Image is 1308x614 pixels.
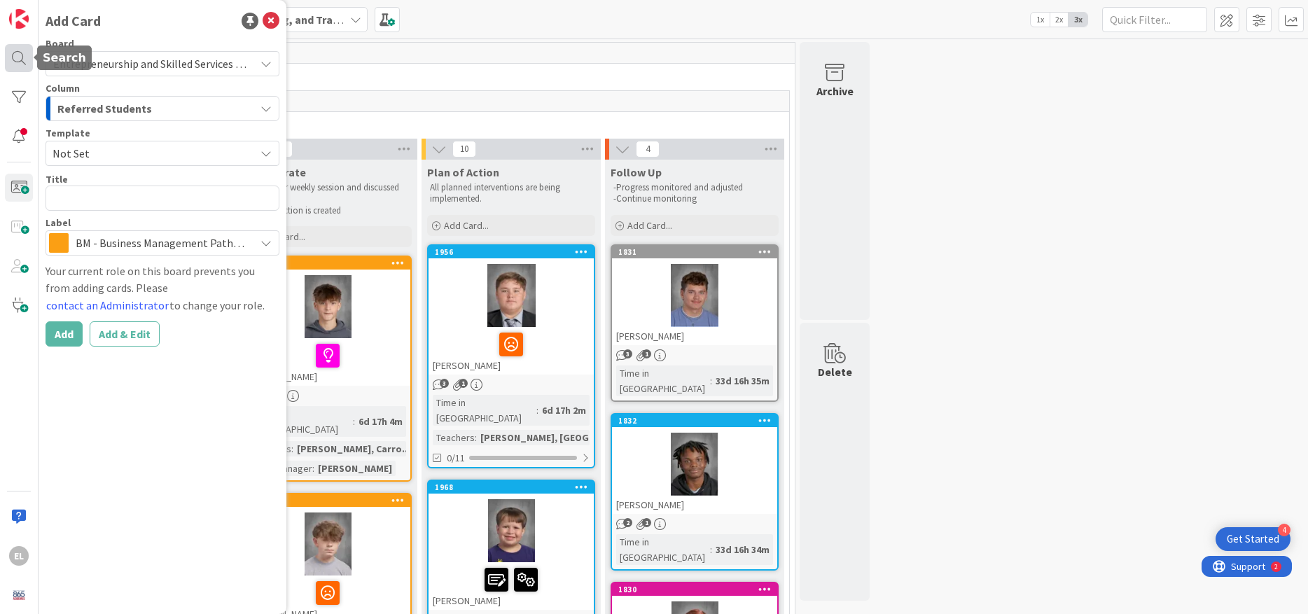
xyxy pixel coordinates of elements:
[46,321,83,347] button: Add
[710,542,712,557] span: :
[710,373,712,389] span: :
[9,546,29,566] div: EL
[627,219,672,232] span: Add Card...
[9,585,29,605] img: avatar
[642,518,651,527] span: 1
[440,379,449,388] span: 3
[46,96,279,121] button: Referred Students
[623,518,632,527] span: 2
[46,83,80,93] span: Column
[427,165,499,179] span: Plan of Action
[1227,532,1279,546] div: Get Started
[245,338,410,386] div: [PERSON_NAME]
[712,373,773,389] div: 33d 16h 35m
[435,482,594,492] div: 1968
[429,327,594,375] div: [PERSON_NAME]
[447,451,465,466] span: 0/11
[477,430,666,445] div: [PERSON_NAME], [GEOGRAPHIC_DATA]...
[612,414,777,514] div: 1832[PERSON_NAME]
[429,481,594,610] div: 1968[PERSON_NAME]
[618,416,777,426] div: 1832
[57,99,152,118] span: Referred Students
[612,246,777,258] div: 1831
[1050,13,1069,27] span: 2x
[623,349,632,358] span: 3
[353,414,355,429] span: :
[46,173,68,186] label: Title
[251,258,410,268] div: 2065
[53,144,244,162] span: Not Set
[314,461,396,476] div: [PERSON_NAME]
[612,496,777,514] div: [PERSON_NAME]
[429,562,594,610] div: [PERSON_NAME]
[642,349,651,358] span: 1
[429,246,594,258] div: 1956
[429,481,594,494] div: 1968
[433,430,475,445] div: Teachers
[444,219,489,232] span: Add Card...
[46,128,90,138] span: Template
[1031,13,1050,27] span: 1x
[76,233,248,253] span: BM - Business Management Pathway
[612,246,777,345] div: 1831[PERSON_NAME]
[712,542,773,557] div: 33d 16h 34m
[29,2,64,19] span: Support
[612,327,777,345] div: [PERSON_NAME]
[1069,13,1087,27] span: 3x
[613,182,776,193] p: -Progress monitored and adjusted
[816,83,854,99] div: Archive
[475,430,477,445] span: :
[433,395,536,426] div: Time in [GEOGRAPHIC_DATA]
[611,165,662,179] span: Follow Up
[612,583,777,596] div: 1830
[1102,7,1207,32] input: Quick Filter...
[53,57,382,71] span: Entrepreneurship and Skilled Services Interventions - [DATE]-[DATE]
[430,182,592,205] p: All planned interventions are being implemented.
[312,461,314,476] span: :
[46,11,101,32] div: Add Card
[435,247,594,257] div: 1956
[251,496,410,505] div: 1971
[536,403,538,418] span: :
[613,193,776,204] p: -Continue monitoring
[818,363,852,380] div: Delete
[636,141,660,158] span: 4
[245,257,410,386] div: 2065[PERSON_NAME]
[538,403,590,418] div: 6d 17h 2m
[46,263,279,314] div: Your current role on this board prevents you from adding cards. Please to change your role.
[245,257,410,270] div: 2065
[46,39,74,48] span: Board
[618,585,777,594] div: 1830
[46,296,169,314] button: contact an Administrator
[245,494,410,507] div: 1971
[9,9,29,29] img: Visit kanbanzone.com
[618,247,777,257] div: 1831
[51,67,777,81] span: EMT
[57,116,772,130] span: Academy Students (10th Grade)
[46,218,71,228] span: Label
[616,534,710,565] div: Time in [GEOGRAPHIC_DATA]
[246,182,409,205] p: -Met at our weekly session and discussed student
[616,365,710,396] div: Time in [GEOGRAPHIC_DATA]
[246,205,409,216] p: -Plan of action is created
[452,141,476,158] span: 10
[1278,524,1290,536] div: 4
[73,6,76,17] div: 2
[43,51,86,64] h5: Search
[249,406,353,437] div: Time in [GEOGRAPHIC_DATA]
[1216,527,1290,551] div: Open Get Started checklist, remaining modules: 4
[459,379,468,388] span: 1
[291,441,293,456] span: :
[293,441,414,456] div: [PERSON_NAME], Carro...
[90,321,160,347] button: Add & Edit
[429,246,594,375] div: 1956[PERSON_NAME]
[355,414,406,429] div: 6d 17h 4m
[612,414,777,427] div: 1832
